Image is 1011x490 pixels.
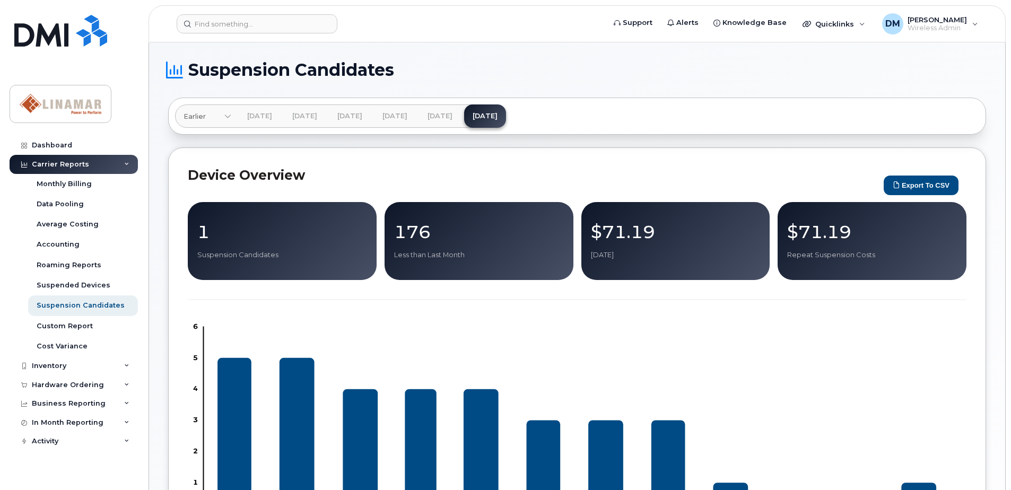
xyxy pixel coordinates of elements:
[193,322,198,330] tspan: 6
[197,222,367,241] p: 1
[193,447,198,455] tspan: 2
[193,478,198,486] tspan: 1
[394,250,564,260] p: Less than Last Month
[175,104,231,128] a: Earlier
[188,62,394,78] span: Suspension Candidates
[193,353,198,362] tspan: 5
[284,104,326,128] a: [DATE]
[193,415,198,424] tspan: 3
[591,222,761,241] p: $71.19
[193,384,198,392] tspan: 4
[464,104,506,128] a: [DATE]
[329,104,371,128] a: [DATE]
[374,104,416,128] a: [DATE]
[787,250,957,260] p: Repeat Suspension Costs
[197,250,367,260] p: Suspension Candidates
[884,176,958,195] button: Export to CSV
[787,222,957,241] p: $71.19
[239,104,281,128] a: [DATE]
[394,222,564,241] p: 176
[591,250,761,260] p: [DATE]
[184,111,206,121] span: Earlier
[188,167,878,183] h2: Device Overview
[419,104,461,128] a: [DATE]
